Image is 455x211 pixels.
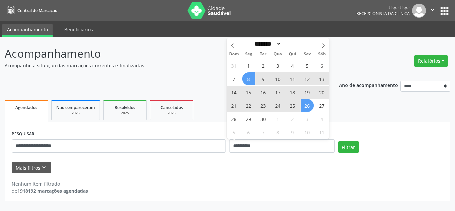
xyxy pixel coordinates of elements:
[315,126,328,139] span: Outubro 11, 2025
[315,86,328,99] span: Setembro 20, 2025
[115,105,135,110] span: Resolvidos
[257,72,270,85] span: Setembro 9, 2025
[271,59,284,72] span: Setembro 3, 2025
[227,126,240,139] span: Outubro 5, 2025
[257,112,270,125] span: Setembro 30, 2025
[227,52,241,56] span: Dom
[414,55,448,67] button: Relatórios
[339,81,398,89] p: Ano de acompanhamento
[338,141,359,153] button: Filtrar
[155,111,188,116] div: 2025
[286,126,299,139] span: Outubro 9, 2025
[242,99,255,112] span: Setembro 22, 2025
[56,111,95,116] div: 2025
[242,126,255,139] span: Outubro 6, 2025
[429,6,436,13] i: 
[227,112,240,125] span: Setembro 28, 2025
[271,112,284,125] span: Outubro 1, 2025
[439,5,450,17] button: apps
[301,126,314,139] span: Outubro 10, 2025
[286,112,299,125] span: Outubro 2, 2025
[271,99,284,112] span: Setembro 24, 2025
[161,105,183,110] span: Cancelados
[12,180,88,187] div: Nenhum item filtrado
[252,40,282,47] select: Month
[301,112,314,125] span: Outubro 3, 2025
[17,188,88,194] strong: 1918192 marcações agendadas
[271,126,284,139] span: Outubro 8, 2025
[286,59,299,72] span: Setembro 4, 2025
[242,112,255,125] span: Setembro 29, 2025
[285,52,300,56] span: Qui
[301,99,314,112] span: Setembro 26, 2025
[12,129,34,139] label: PESQUISAR
[5,5,57,16] a: Central de Marcação
[257,126,270,139] span: Outubro 7, 2025
[5,62,317,69] p: Acompanhe a situação das marcações correntes e finalizadas
[227,86,240,99] span: Setembro 14, 2025
[256,52,270,56] span: Ter
[281,40,303,47] input: Year
[241,52,256,56] span: Seg
[40,164,48,171] i: keyboard_arrow_down
[15,105,37,110] span: Agendados
[257,86,270,99] span: Setembro 16, 2025
[300,52,314,56] span: Sex
[242,72,255,85] span: Setembro 8, 2025
[17,8,57,13] span: Central de Marcação
[301,72,314,85] span: Setembro 12, 2025
[301,86,314,99] span: Setembro 19, 2025
[271,72,284,85] span: Setembro 10, 2025
[56,105,95,110] span: Não compareceram
[227,99,240,112] span: Setembro 21, 2025
[2,24,53,37] a: Acompanhamento
[12,187,88,194] div: de
[412,4,426,18] img: img
[356,5,410,11] div: Uspe Uspe
[60,24,98,35] a: Beneficiários
[315,99,328,112] span: Setembro 27, 2025
[227,59,240,72] span: Agosto 31, 2025
[257,99,270,112] span: Setembro 23, 2025
[314,52,329,56] span: Sáb
[5,45,317,62] p: Acompanhamento
[12,162,51,174] button: Mais filtroskeyboard_arrow_down
[301,59,314,72] span: Setembro 5, 2025
[356,11,410,16] span: Recepcionista da clínica
[257,59,270,72] span: Setembro 2, 2025
[271,86,284,99] span: Setembro 17, 2025
[426,4,439,18] button: 
[286,86,299,99] span: Setembro 18, 2025
[242,59,255,72] span: Setembro 1, 2025
[315,112,328,125] span: Outubro 4, 2025
[286,99,299,112] span: Setembro 25, 2025
[286,72,299,85] span: Setembro 11, 2025
[242,86,255,99] span: Setembro 15, 2025
[270,52,285,56] span: Qua
[315,72,328,85] span: Setembro 13, 2025
[227,72,240,85] span: Setembro 7, 2025
[108,111,142,116] div: 2025
[315,59,328,72] span: Setembro 6, 2025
